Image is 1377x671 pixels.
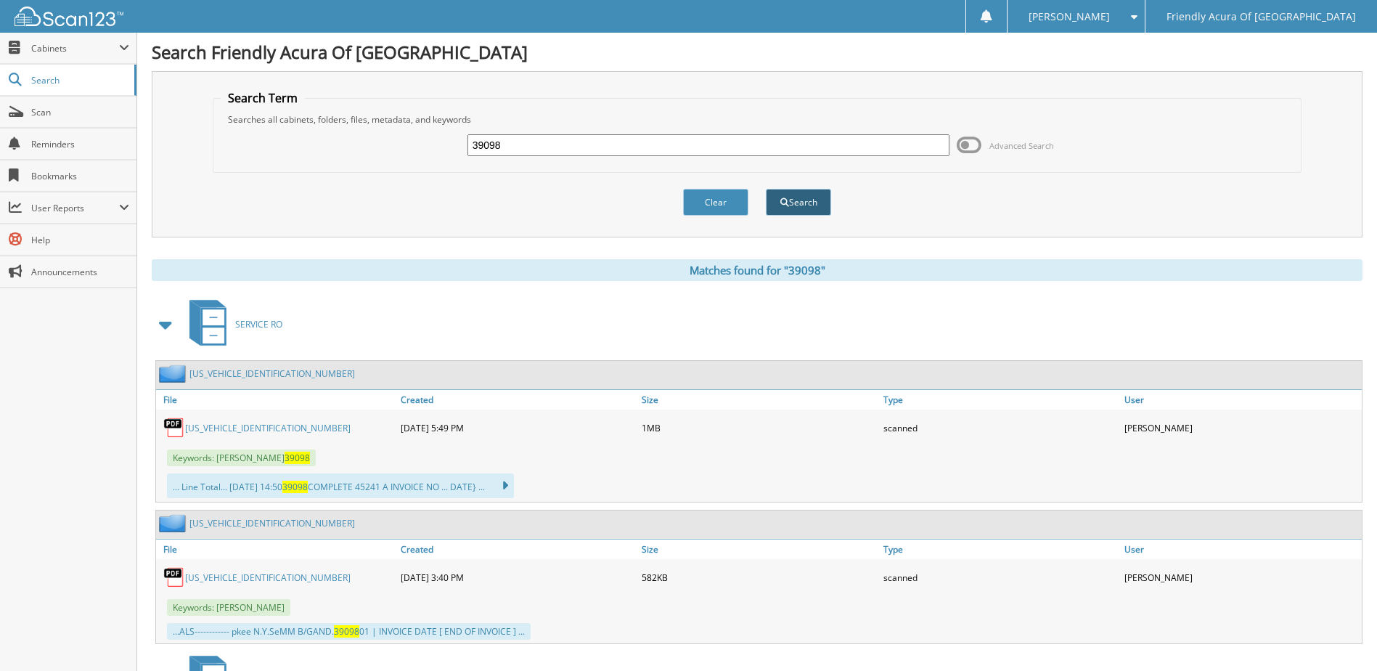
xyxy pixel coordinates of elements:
div: 582KB [638,563,879,592]
a: Created [397,540,638,559]
a: [US_VEHICLE_IDENTIFICATION_NUMBER] [185,572,351,584]
div: Searches all cabinets, folders, files, metadata, and keywords [221,113,1293,126]
div: ...ALS------------ pkee N.Y.SeMM B/GAND. 01 | INVOICE DATE [ END OF INVOICE ] ... [167,623,531,640]
a: [US_VEHICLE_IDENTIFICATION_NUMBER] [185,422,351,434]
span: Friendly Acura Of [GEOGRAPHIC_DATA] [1166,12,1356,21]
div: scanned [880,563,1121,592]
span: User Reports [31,202,119,214]
img: folder2.png [159,365,189,383]
span: Reminders [31,138,129,150]
span: Cabinets [31,42,119,54]
span: 39098 [334,625,359,638]
button: Search [766,189,831,216]
a: Type [880,540,1121,559]
span: SERVICE RO [235,318,282,330]
span: Search [31,74,127,86]
div: [DATE] 5:49 PM [397,413,638,442]
legend: Search Term [221,90,305,106]
div: 1MB [638,413,879,442]
img: scan123-logo-white.svg [15,7,123,26]
a: File [156,390,397,410]
span: 39098 [282,481,308,493]
span: Help [31,234,129,246]
span: Scan [31,106,129,118]
a: User [1121,540,1362,559]
h1: Search Friendly Acura Of [GEOGRAPHIC_DATA] [152,40,1362,64]
span: [PERSON_NAME] [1029,12,1110,21]
iframe: Chat Widget [1304,601,1377,671]
div: scanned [880,413,1121,442]
a: Type [880,390,1121,410]
div: [DATE] 3:40 PM [397,563,638,592]
a: SERVICE RO [181,296,282,353]
span: 39098 [285,452,310,464]
span: Keywords: [PERSON_NAME] [167,450,316,466]
a: Size [638,390,879,410]
a: User [1121,390,1362,410]
button: Clear [683,189,748,216]
span: Bookmarks [31,170,129,182]
a: [US_VEHICLE_IDENTIFICATION_NUMBER] [189,367,355,380]
span: Announcements [31,266,129,278]
span: Advanced Search [989,140,1054,151]
a: File [156,540,397,559]
div: Matches found for "39098" [152,259,1362,281]
div: [PERSON_NAME] [1121,563,1362,592]
a: Size [638,540,879,559]
a: Created [397,390,638,410]
img: PDF.png [163,566,185,588]
img: folder2.png [159,514,189,532]
div: ... Line Total... [DATE] 14:50 COMPLETE 45241 A INVOICE NO ... DATE} ... [167,473,514,498]
a: [US_VEHICLE_IDENTIFICATION_NUMBER] [189,517,355,529]
img: PDF.png [163,417,185,439]
div: [PERSON_NAME] [1121,413,1362,442]
span: Keywords: [PERSON_NAME] [167,599,290,616]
